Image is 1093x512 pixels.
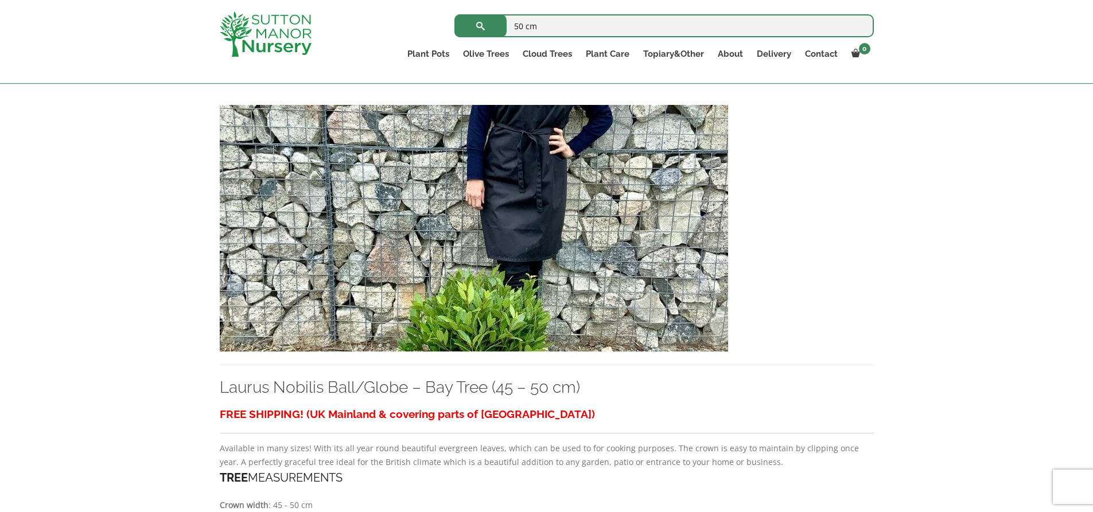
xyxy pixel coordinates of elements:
a: Laurus Nobilis Ball/Globe - Bay Tree (45 - 50 cm) [220,222,728,233]
strong: Crown width [220,499,269,510]
h4: MEASUREMENTS [220,469,874,487]
strong: TREE [220,471,248,484]
a: Contact [798,46,845,62]
a: 0 [845,46,874,62]
img: Laurus Nobilis Ball/Globe - Bay Tree (45 - 50 cm) - A3E23547 1180 494C A928 E4C1B8415CA6 1 105 c [220,105,728,351]
input: Search... [454,14,874,37]
a: Plant Care [579,46,636,62]
a: About [711,46,750,62]
a: Olive Trees [456,46,516,62]
span: 0 [859,43,870,54]
a: Delivery [750,46,798,62]
a: Cloud Trees [516,46,579,62]
a: Laurus Nobilis Ball/Globe – Bay Tree (45 – 50 cm) [220,378,580,397]
img: logo [220,11,312,57]
a: Plant Pots [400,46,456,62]
p: : 45 - 50 cm [220,498,874,512]
h3: FREE SHIPPING! (UK Mainland & covering parts of [GEOGRAPHIC_DATA]) [220,404,874,425]
a: Topiary&Other [636,46,711,62]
